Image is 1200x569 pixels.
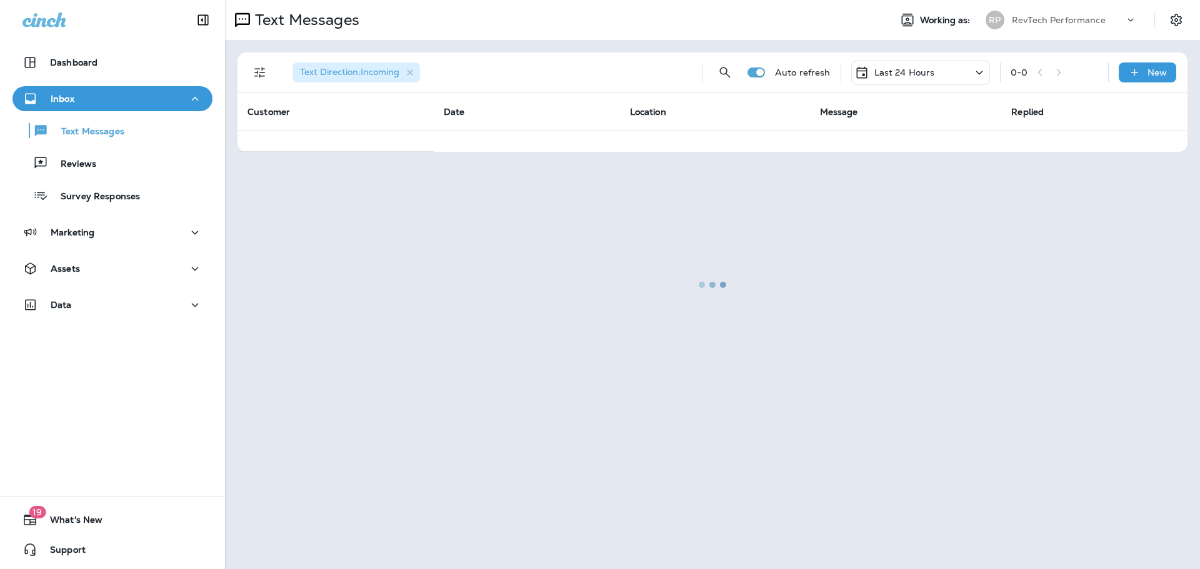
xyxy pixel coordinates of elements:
span: Support [37,545,86,560]
button: Collapse Sidebar [186,7,221,32]
p: Marketing [51,227,94,237]
p: Dashboard [50,57,97,67]
button: Data [12,292,212,317]
p: Assets [51,264,80,274]
span: 19 [29,506,46,518]
button: 19What's New [12,507,212,532]
p: Data [51,300,72,310]
button: Inbox [12,86,212,111]
button: Support [12,537,212,562]
p: New [1147,67,1167,77]
span: What's New [37,515,102,530]
button: Dashboard [12,50,212,75]
button: Marketing [12,220,212,245]
p: Text Messages [49,126,124,138]
button: Survey Responses [12,182,212,209]
p: Reviews [48,159,96,171]
button: Assets [12,256,212,281]
p: Survey Responses [48,191,140,203]
button: Reviews [12,150,212,176]
p: Inbox [51,94,74,104]
button: Text Messages [12,117,212,144]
